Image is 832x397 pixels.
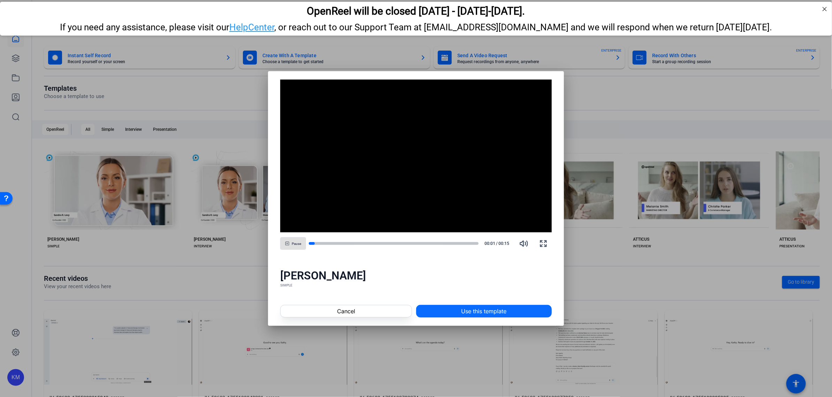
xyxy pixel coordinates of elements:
span: Cancel [337,307,355,315]
div: OpenReel will be closed [DATE] - [DATE]-[DATE]. [9,3,823,15]
div: / [481,240,513,247]
div: [PERSON_NAME] [280,269,552,283]
button: Pause [280,237,306,250]
div: Video Player [280,80,552,232]
button: Mute [516,235,532,252]
span: 00:15 [498,240,513,247]
span: 00:01 [481,240,496,247]
div: SIMPLE [280,283,552,288]
button: Cancel [280,305,412,317]
button: Fullscreen [535,235,552,252]
a: HelpCenter [229,20,274,31]
span: If you need any assistance, please visit our , or reach out to our Support Team at [EMAIL_ADDRESS... [60,20,772,31]
span: Pause [292,242,301,246]
span: Use this template [461,307,506,315]
button: Use this template [416,305,552,317]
